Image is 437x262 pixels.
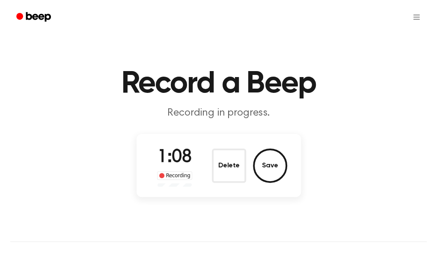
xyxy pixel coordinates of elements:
[10,9,59,26] a: Beep
[212,149,246,183] button: Delete Audio Record
[406,7,427,27] button: Open menu
[10,68,427,99] h1: Record a Beep
[253,149,287,183] button: Save Audio Record
[157,171,193,180] div: Recording
[158,149,192,167] span: 1:08
[54,106,383,120] p: Recording in progress.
